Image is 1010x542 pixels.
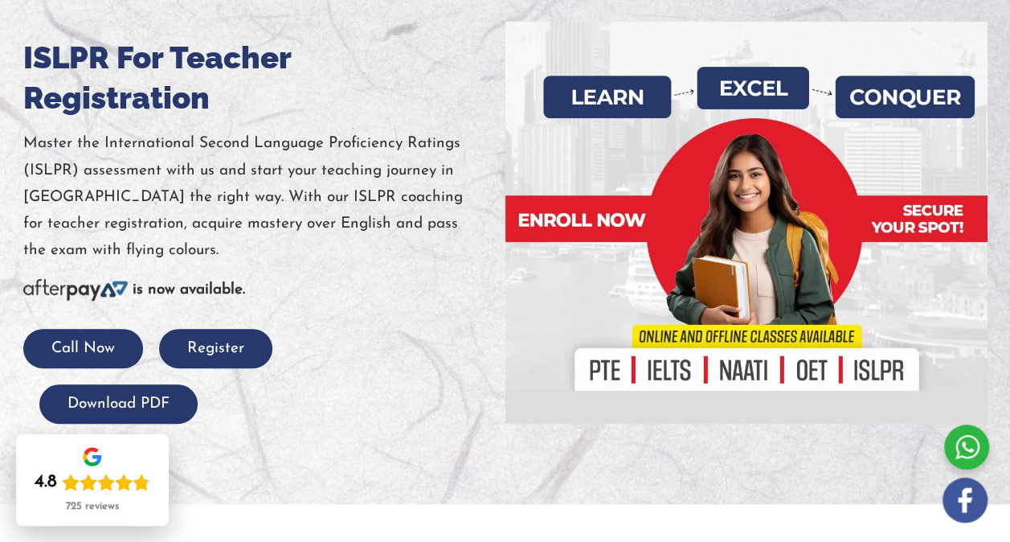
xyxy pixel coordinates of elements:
[159,341,272,356] a: Register
[23,341,143,356] a: Call Now
[23,130,505,264] p: Master the International Second Language Proficiency Ratings (ISLPR) assessment with us and start...
[23,279,128,301] img: Afterpay-Logo
[943,478,988,523] img: white-facebook.png
[23,329,143,368] button: Call Now
[35,471,57,494] div: 4.8
[133,282,245,298] b: is now available.
[39,384,198,424] button: Download PDF
[39,396,198,412] a: Download PDF
[159,329,272,368] button: Register
[35,471,150,494] div: Rating: 4.8 out of 5
[23,38,505,118] h1: ISLPR For Teacher Registration
[66,500,119,513] div: 725 reviews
